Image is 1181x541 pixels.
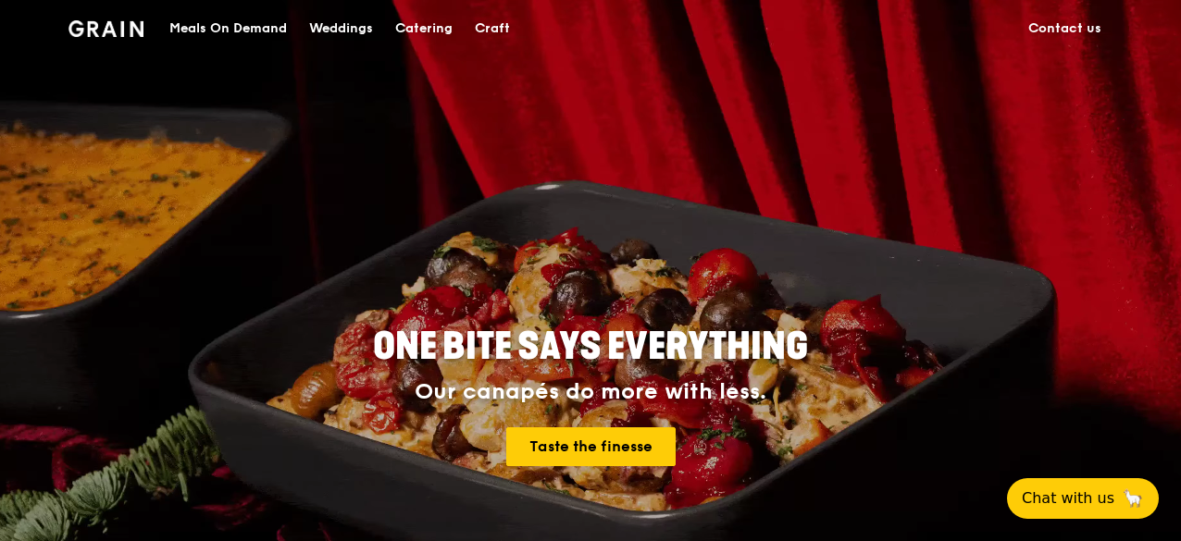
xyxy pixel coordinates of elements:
img: Grain [68,20,143,37]
span: 🦙 [1122,487,1144,510]
a: Catering [384,1,464,56]
span: ONE BITE SAYS EVERYTHING [373,325,808,369]
span: Chat with us [1022,487,1114,510]
div: Craft [475,1,510,56]
div: Meals On Demand [169,1,287,56]
div: Our canapés do more with less. [257,379,924,405]
a: Craft [464,1,521,56]
a: Weddings [298,1,384,56]
a: Taste the finesse [506,427,676,466]
button: Chat with us🦙 [1007,478,1159,519]
div: Weddings [309,1,373,56]
div: Catering [395,1,453,56]
a: Contact us [1017,1,1113,56]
